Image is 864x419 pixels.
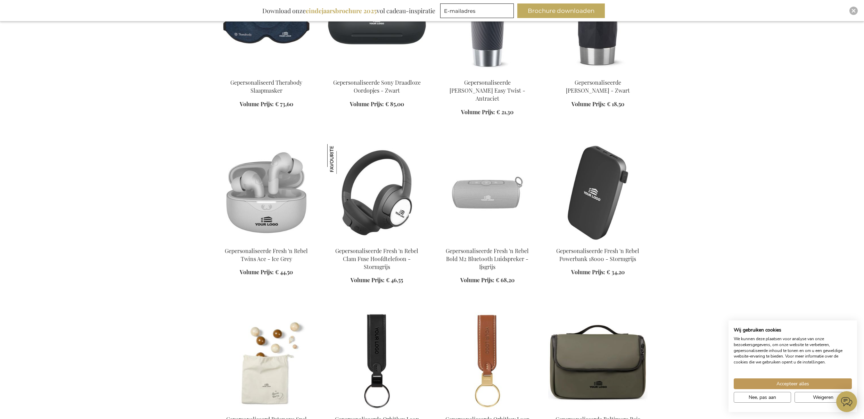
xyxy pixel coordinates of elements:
img: Personalised Fresh 'n Rebel Twins Ace - Ice Grey [217,144,316,241]
form: marketing offers and promotions [440,3,516,20]
span: € 44,50 [275,268,293,276]
a: Personalised Fresh 'n Rebel Twins Ace - Ice Grey [217,238,316,245]
button: Alle cookies weigeren [795,392,852,403]
a: Personalised Tefal Travel Mug - Black [548,70,648,77]
input: E-mailadres [440,3,514,18]
a: Gepersonaliseerd Therabody Slaapmasker [230,79,302,94]
img: Gepersonaliseerde Fresh 'n Rebel Clam Fuse Hoofdtelefoon - Stormgrijs [327,144,357,174]
a: Personalised Bocce Pine Wood Game - Brown [217,407,316,413]
span: Volume Prijs: [350,100,384,108]
img: Gepersonaliseerde Fresh 'n Rebel Powerbank 18000 - Stormgrijs [548,144,648,241]
button: Pas cookie voorkeuren aan [734,392,791,403]
span: € 18,50 [607,100,624,108]
span: € 46,55 [386,276,403,284]
span: Weigeren [813,394,833,401]
span: Accepteer alles [776,380,809,387]
a: Volume Prijs: € 44,50 [240,268,293,276]
span: € 73,60 [275,100,293,108]
span: Volume Prijs: [571,100,606,108]
p: We kunnen deze plaatsen voor analyse van onze bezoekersgegevens, om onze website te verbeteren, g... [734,336,852,365]
span: € 34,20 [607,268,625,276]
img: Close [851,9,856,13]
span: Volume Prijs: [571,268,605,276]
img: Personalised Orbitkey Loop Keychain - Black [327,312,427,410]
a: Gepersonaliseerde Fresh 'n Rebel Clam Fuse Hoofdtelefoon - Stormgrijs [335,247,418,270]
a: Volume Prijs: € 85,00 [350,100,404,108]
span: Volume Prijs: [351,276,385,284]
a: Gepersonaliseerde Fresh 'n Rebel Bold M2 Bluetooth Luidspreker - Ijsgrijs [446,247,529,270]
a: Personalised Baltimore Travel Toiletry Bag - Green [548,407,648,413]
a: Volume Prijs: € 46,55 [351,276,403,284]
img: Personalised Bocce Pine Wood Game - Brown [217,312,316,410]
a: Volume Prijs: € 18,50 [571,100,624,108]
span: € 21,30 [496,108,513,116]
a: Volume Prijs: € 68,20 [460,276,515,284]
h2: Wij gebruiken cookies [734,327,852,333]
span: € 68,20 [496,276,515,284]
a: Gepersonaliseerde Sony Draadloze Oordopjes - Zwart [333,79,421,94]
span: Nee, pas aan [749,394,776,401]
img: Personalised Orbitkey Loop Keychain - Caramel [438,312,537,410]
a: Personalised Orbitkey Loop Keychain - Black [327,407,427,413]
a: Gepersonaliseerde Fresh 'n Rebel Powerbank 18000 - Stormgrijs [556,247,639,262]
a: Gepersonaliseerd Therabody Slaapmasker [217,70,316,77]
a: Personalised Tefal Travel Mug Easy Twist - Anthracite [438,70,537,77]
a: Volume Prijs: € 73,60 [240,100,293,108]
a: Volume Prijs: € 21,30 [461,108,513,116]
a: Gepersonaliseerde [PERSON_NAME] Easy Twist - Antraciet [450,79,525,102]
a: Gepersonaliseerde Fresh 'n Rebel Powerbank 18000 - Stormgrijs [548,238,648,245]
div: Download onze vol cadeau-inspiratie [259,3,438,18]
a: Volume Prijs: € 34,20 [571,268,625,276]
img: Gepersonaliseerde Fresh 'n Rebel Bold M2 Bluetooth Luidspreker - Ijsgrijs [438,144,537,241]
img: Personalised Fresh 'n Rebel Clam Fuse Headphone - Storm Grey [327,144,427,241]
a: Personalised Sony Wireless Earbuds - Black [327,70,427,77]
b: eindejaarsbrochure 2025 [306,7,377,15]
button: Brochure downloaden [517,3,605,18]
span: Volume Prijs: [460,276,494,284]
span: € 85,00 [385,100,404,108]
a: Gepersonaliseerde [PERSON_NAME] - Zwart [566,79,630,94]
span: Volume Prijs: [240,100,274,108]
button: Accepteer alle cookies [734,378,852,389]
a: Personalised Orbitkey Loop Keychain - Caramel [438,407,537,413]
a: Gepersonaliseerde Fresh 'n Rebel Bold M2 Bluetooth Luidspreker - Ijsgrijs [438,238,537,245]
a: Personalised Fresh 'n Rebel Clam Fuse Headphone - Storm Grey Gepersonaliseerde Fresh 'n Rebel Cla... [327,238,427,245]
a: Gepersonaliseerde Fresh 'n Rebel Twins Ace - Ice Grey [225,247,308,262]
div: Close [849,7,858,15]
span: Volume Prijs: [240,268,274,276]
img: Personalised Baltimore Travel Toiletry Bag - Green [548,312,648,410]
iframe: belco-activator-frame [836,391,857,412]
span: Volume Prijs: [461,108,495,116]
